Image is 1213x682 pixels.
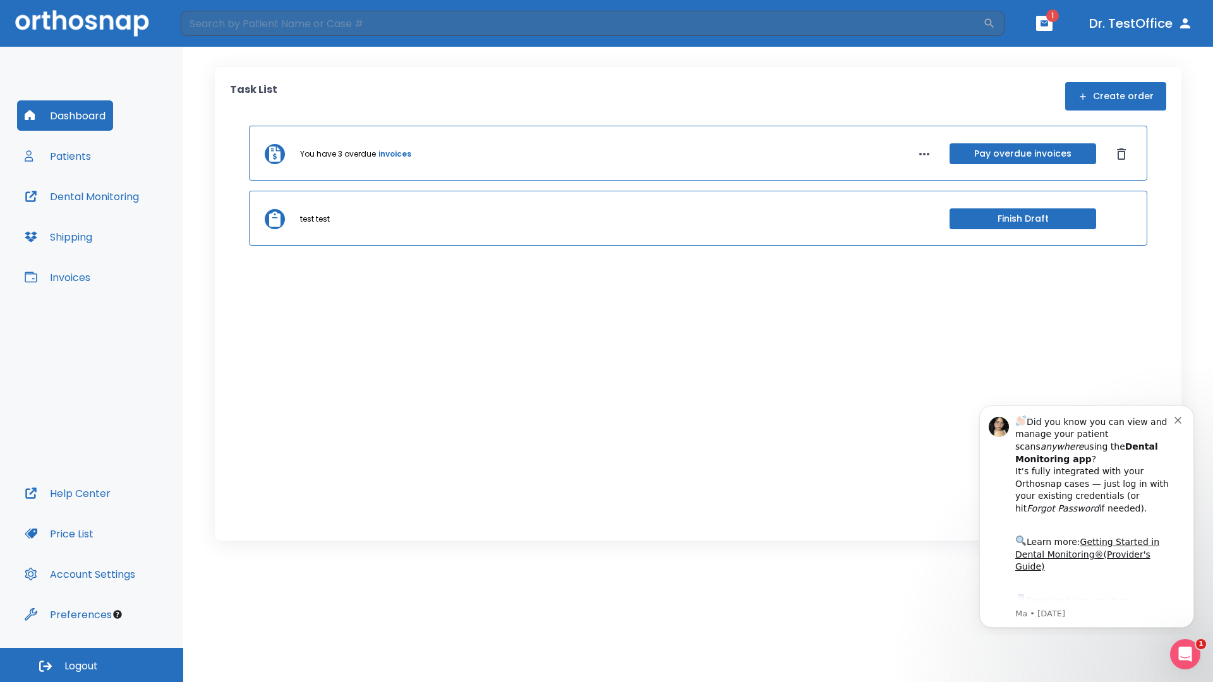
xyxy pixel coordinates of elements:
[17,181,147,212] button: Dental Monitoring
[112,609,123,620] div: Tooltip anchor
[17,518,101,549] button: Price List
[230,82,277,111] p: Task List
[17,478,118,508] button: Help Center
[1170,639,1200,669] iframe: Intercom live chat
[950,208,1096,229] button: Finish Draft
[17,100,113,131] button: Dashboard
[15,10,149,36] img: Orthosnap
[1196,639,1206,649] span: 1
[55,201,167,224] a: App Store
[300,213,330,225] p: test test
[55,214,214,225] p: Message from Ma, sent 6w ago
[1111,144,1132,164] button: Dismiss
[378,148,411,160] a: invoices
[17,262,98,292] button: Invoices
[300,148,376,160] p: You have 3 overdue
[17,599,119,630] button: Preferences
[1046,9,1059,22] span: 1
[17,141,99,171] button: Patients
[64,659,98,673] span: Logout
[181,11,983,36] input: Search by Patient Name or Case #
[17,559,143,589] button: Account Settings
[950,143,1096,164] button: Pay overdue invoices
[1065,82,1166,111] button: Create order
[17,222,100,252] button: Shipping
[1084,12,1198,35] button: Dr. TestOffice
[214,20,224,30] button: Dismiss notification
[960,394,1213,635] iframe: Intercom notifications message
[55,198,214,263] div: Download the app: | ​ Let us know if you need help getting started!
